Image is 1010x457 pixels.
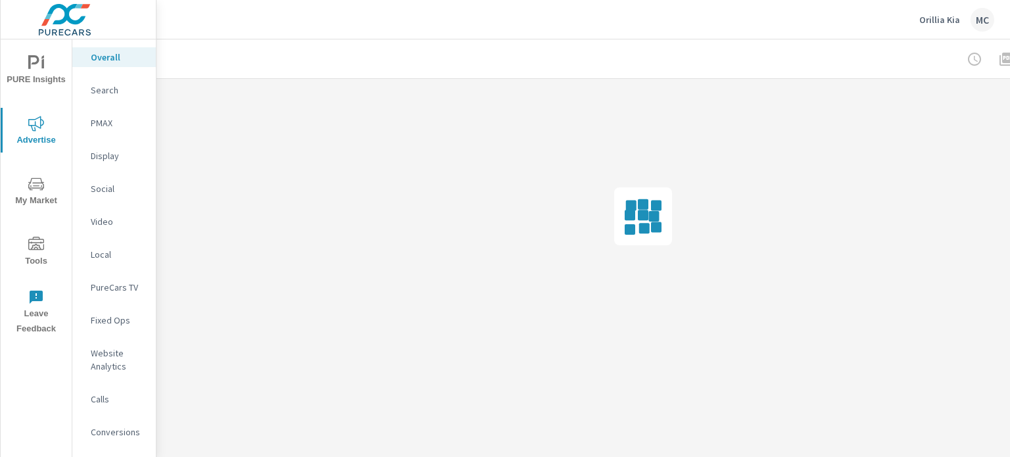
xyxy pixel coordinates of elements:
p: Overall [91,51,145,64]
span: Tools [5,237,68,269]
p: PMAX [91,116,145,130]
span: Advertise [5,116,68,148]
span: My Market [5,176,68,208]
div: Website Analytics [72,343,156,376]
div: Calls [72,389,156,409]
div: Local [72,245,156,264]
p: Fixed Ops [91,314,145,327]
p: Search [91,84,145,97]
p: Video [91,215,145,228]
span: Leave Feedback [5,289,68,337]
div: Conversions [72,422,156,442]
p: Orillia Kia [919,14,960,26]
p: PureCars TV [91,281,145,294]
div: Overall [72,47,156,67]
p: Conversions [91,425,145,439]
span: PURE Insights [5,55,68,87]
div: PMAX [72,113,156,133]
p: Calls [91,393,145,406]
div: PureCars TV [72,277,156,297]
p: Local [91,248,145,261]
div: nav menu [1,39,72,342]
p: Display [91,149,145,162]
div: Video [72,212,156,231]
div: Display [72,146,156,166]
p: Social [91,182,145,195]
p: Website Analytics [91,347,145,373]
div: Fixed Ops [72,310,156,330]
div: Search [72,80,156,100]
div: Social [72,179,156,199]
div: MC [971,8,994,32]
